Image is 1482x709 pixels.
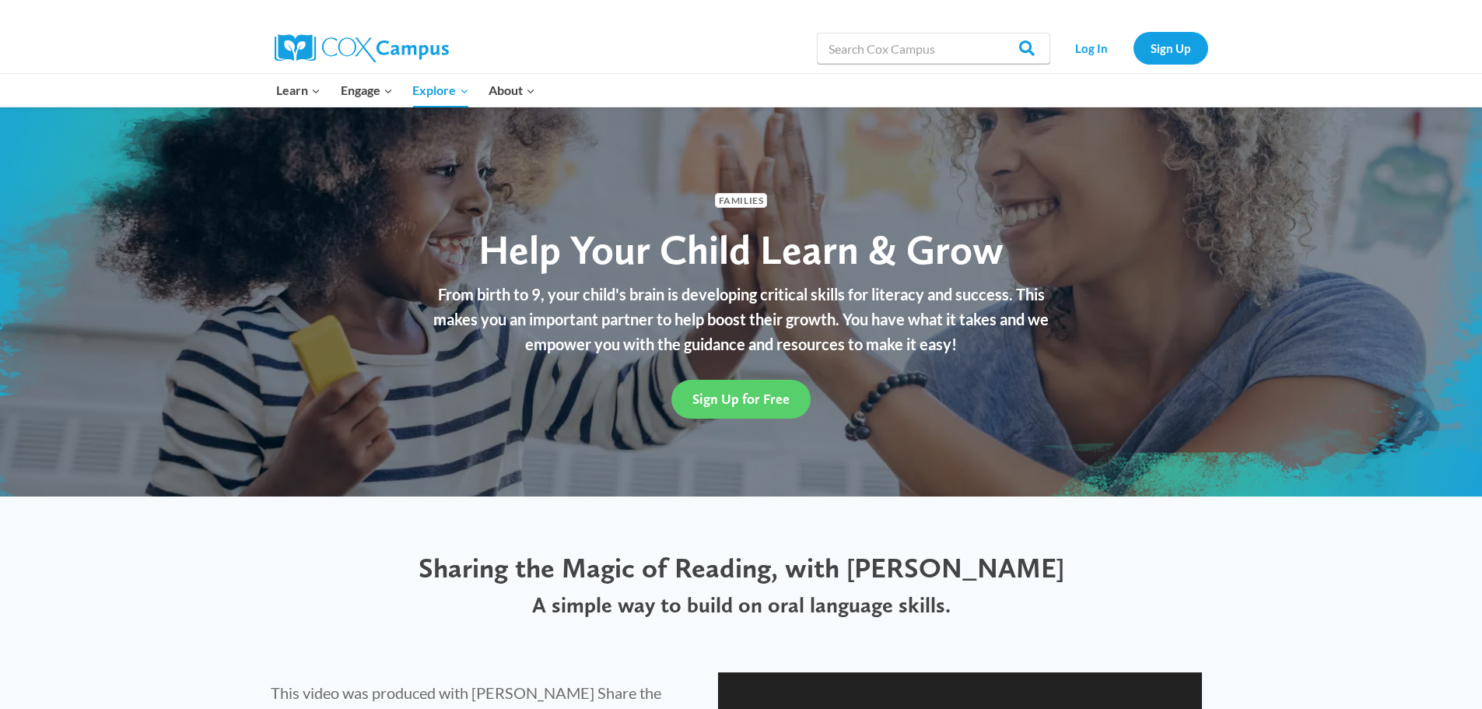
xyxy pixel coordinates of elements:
input: Search Cox Campus [817,33,1050,64]
img: Cox Campus [275,34,449,62]
span: About [489,80,535,100]
span: A simple way to build on oral language skills. [532,591,951,618]
span: Sharing the Magic of Reading, with [PERSON_NAME] [419,551,1064,584]
nav: Primary Navigation [267,74,545,107]
nav: Secondary Navigation [1058,32,1208,64]
a: Log In [1058,32,1126,64]
span: Help Your Child Learn & Grow [478,225,1004,274]
p: From birth to 9, your child's brain is developing critical skills for literacy and success. This ... [426,282,1056,356]
span: Engage [341,80,393,100]
a: Sign Up for Free [671,380,811,418]
span: Learn [276,80,321,100]
a: Sign Up [1133,32,1208,64]
span: Explore [412,80,468,100]
span: Families [715,193,767,208]
span: Sign Up for Free [692,391,790,407]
